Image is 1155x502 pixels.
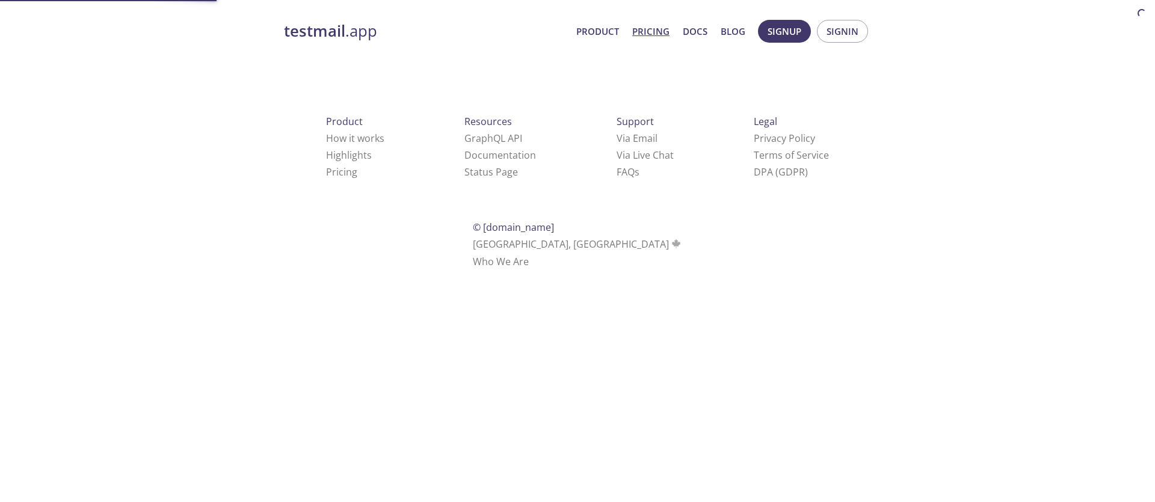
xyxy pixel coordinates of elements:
button: Signin [817,20,868,43]
span: [GEOGRAPHIC_DATA], [GEOGRAPHIC_DATA] [473,237,683,251]
a: Highlights [326,148,372,162]
a: Terms of Service [754,148,829,162]
span: Resources [464,115,512,128]
a: Docs [683,23,707,39]
a: Pricing [326,165,357,179]
a: Via Live Chat [617,148,674,162]
span: Signin [827,23,858,39]
a: Privacy Policy [754,132,815,145]
span: Signup [768,23,801,39]
a: Blog [721,23,745,39]
a: Pricing [632,23,670,39]
a: FAQ [617,165,639,179]
a: DPA (GDPR) [754,165,808,179]
a: Product [576,23,619,39]
strong: testmail [284,20,345,41]
button: Signup [758,20,811,43]
a: GraphQL API [464,132,522,145]
span: Support [617,115,654,128]
a: Who We Are [473,255,529,268]
a: Status Page [464,165,518,179]
a: Via Email [617,132,658,145]
span: Product [326,115,363,128]
span: s [635,165,639,179]
span: © [DOMAIN_NAME] [473,221,554,234]
a: How it works [326,132,384,145]
a: Documentation [464,148,536,162]
span: Legal [754,115,777,128]
a: testmail.app [284,21,567,41]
